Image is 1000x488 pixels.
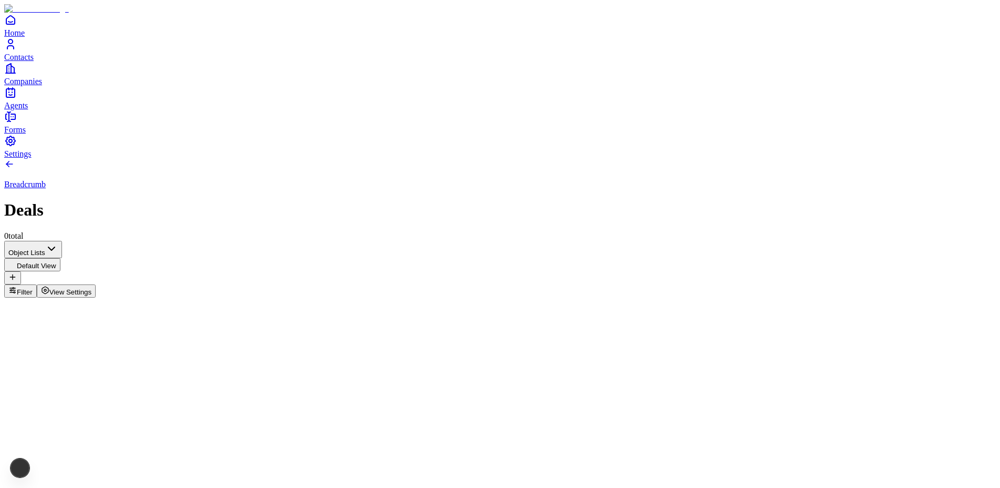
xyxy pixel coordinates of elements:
a: Home [4,14,996,37]
img: Item Brain Logo [4,4,69,14]
h1: Deals [4,200,996,220]
a: Contacts [4,38,996,62]
button: Filter [4,284,37,298]
a: Settings [4,135,996,158]
span: Home [4,28,25,37]
a: Breadcrumb [4,162,996,189]
span: Agents [4,101,28,110]
span: Settings [4,149,32,158]
div: 0 total [4,231,996,241]
span: Forms [4,125,26,134]
span: Companies [4,77,42,86]
a: Companies [4,62,996,86]
a: Agents [4,86,996,110]
button: View Settings [37,284,96,298]
span: Contacts [4,53,34,62]
a: Forms [4,110,996,134]
span: View Settings [49,288,92,296]
button: Default View [4,258,60,271]
span: Filter [17,288,33,296]
p: Breadcrumb [4,180,996,189]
